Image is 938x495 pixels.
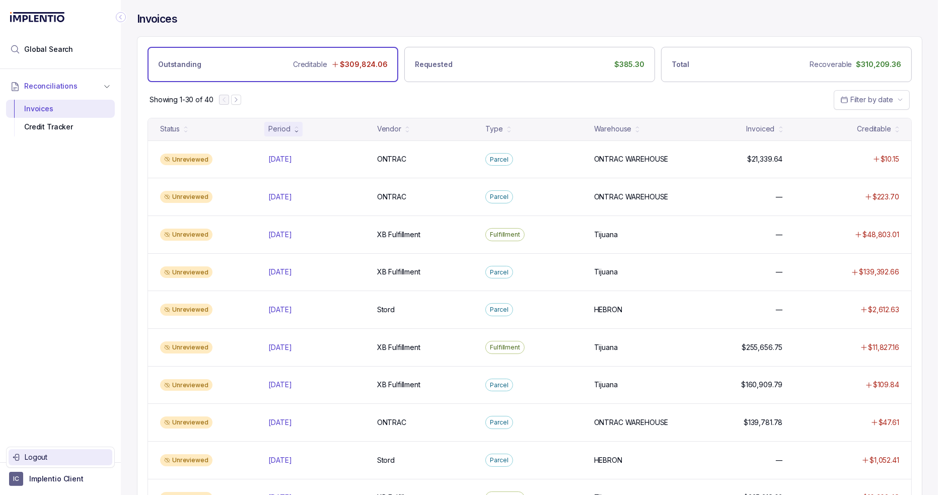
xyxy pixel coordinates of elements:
p: Parcel [490,192,508,202]
p: Fulfillment [490,230,520,240]
button: User initialsImplentio Client [9,472,112,486]
div: Warehouse [594,124,632,134]
button: Next Page [231,95,241,105]
button: Date Range Picker [834,90,910,109]
div: Invoiced [747,124,775,134]
p: Creditable [293,59,327,69]
p: ONTRAC WAREHOUSE [594,192,669,202]
div: Reconciliations [6,98,115,138]
p: — [776,305,783,315]
p: — [776,267,783,277]
p: Recoverable [810,59,852,69]
p: — [776,192,783,202]
p: ONTRAC [377,417,406,428]
p: [DATE] [268,417,292,428]
p: Parcel [490,305,508,315]
p: $10.15 [881,154,899,164]
div: Period [268,124,290,134]
p: [DATE] [268,230,292,240]
p: Tijuana [594,342,618,352]
div: Unreviewed [160,379,212,391]
div: Status [160,124,180,134]
p: — [776,455,783,465]
div: Type [485,124,502,134]
p: Tijuana [594,230,618,240]
p: Showing 1-30 of 40 [150,95,213,105]
p: XB Fulfillment [377,380,420,390]
p: Fulfillment [490,342,520,352]
p: Parcel [490,267,508,277]
div: Creditable [857,124,891,134]
p: ONTRAC [377,192,406,202]
p: $1,052.41 [870,455,899,465]
p: $310,209.36 [856,59,901,69]
p: XB Fulfillment [377,267,420,277]
p: $11,827.16 [868,342,899,352]
p: Requested [415,59,453,69]
span: User initials [9,472,23,486]
p: ONTRAC [377,154,406,164]
p: [DATE] [268,305,292,315]
search: Date Range Picker [840,95,893,105]
p: [DATE] [268,455,292,465]
p: Tijuana [594,380,618,390]
p: — [776,230,783,240]
div: Unreviewed [160,154,212,166]
p: $2,612.63 [868,305,899,315]
div: Credit Tracker [14,118,107,136]
p: [DATE] [268,192,292,202]
div: Unreviewed [160,191,212,203]
p: Parcel [490,455,508,465]
span: Filter by date [850,95,893,104]
span: Global Search [24,44,73,54]
p: Parcel [490,417,508,428]
p: $109.84 [873,380,899,390]
p: $309,824.06 [340,59,388,69]
p: ONTRAC WAREHOUSE [594,417,669,428]
div: Unreviewed [160,416,212,429]
p: $255,656.75 [742,342,782,352]
p: Parcel [490,155,508,165]
p: Stord [377,305,395,315]
p: $385.30 [614,59,644,69]
button: Reconciliations [6,75,115,97]
p: $47.61 [879,417,899,428]
p: [DATE] [268,154,292,164]
p: [DATE] [268,342,292,352]
div: Collapse Icon [115,11,127,23]
p: Logout [25,452,108,462]
p: [DATE] [268,267,292,277]
p: Tijuana [594,267,618,277]
div: Vendor [377,124,401,134]
p: XB Fulfillment [377,230,420,240]
p: $48,803.01 [862,230,899,240]
div: Invoices [14,100,107,118]
p: Total [672,59,689,69]
p: $160,909.79 [741,380,782,390]
div: Unreviewed [160,229,212,241]
p: ONTRAC WAREHOUSE [594,154,669,164]
p: [DATE] [268,380,292,390]
div: Remaining page entries [150,95,213,105]
div: Unreviewed [160,341,212,353]
h4: Invoices [137,12,177,26]
p: Stord [377,455,395,465]
span: Reconciliations [24,81,78,91]
p: HEBRON [594,305,622,315]
div: Unreviewed [160,304,212,316]
div: Unreviewed [160,454,212,466]
p: Outstanding [158,59,201,69]
p: $223.70 [873,192,899,202]
p: XB Fulfillment [377,342,420,352]
p: Parcel [490,380,508,390]
p: Implentio Client [29,474,84,484]
p: HEBRON [594,455,622,465]
p: $139,392.66 [859,267,899,277]
p: $21,339.64 [747,154,783,164]
p: $139,781.78 [744,417,782,428]
div: Unreviewed [160,266,212,278]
